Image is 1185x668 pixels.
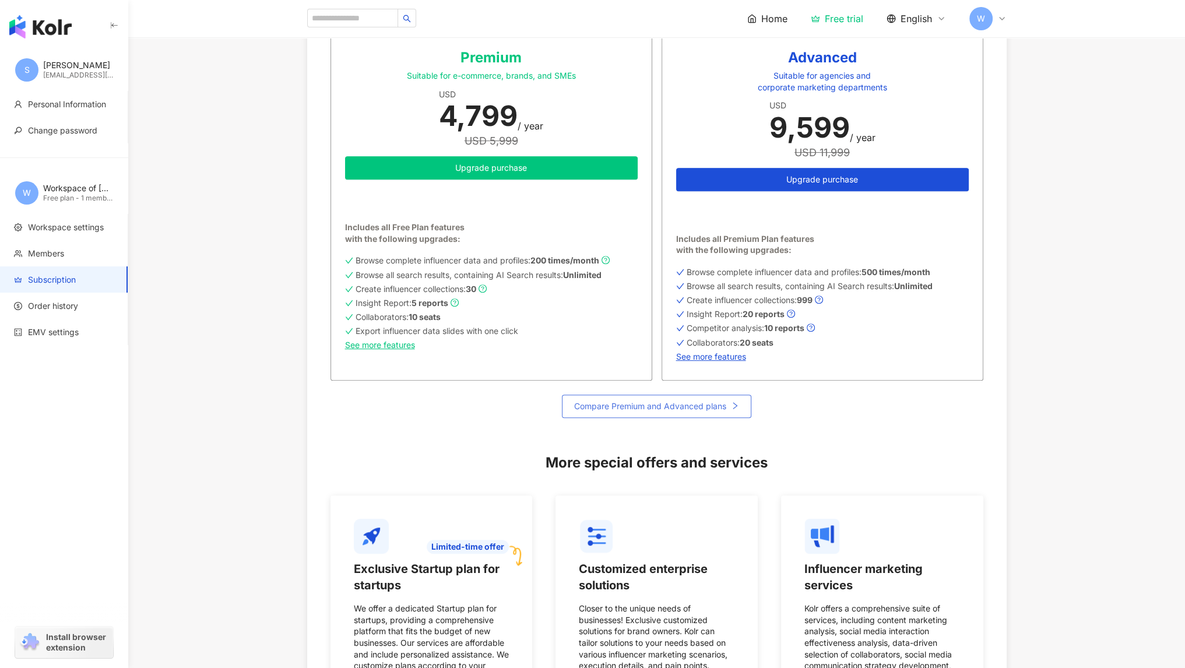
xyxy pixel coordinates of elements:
button: Upgrade purchase [676,168,969,191]
span: Insight Report: [356,298,448,308]
div: Workspace of [PERSON_NAME] [43,182,113,194]
a: See more features [676,352,969,361]
div: [EMAIL_ADDRESS][DOMAIN_NAME] [43,71,113,80]
div: 4,799 [439,100,518,132]
span: check [676,324,684,333]
span: search [403,15,411,23]
span: Free trial [806,203,839,212]
a: Free trial [811,13,863,24]
span: check [345,298,353,308]
a: See more features [345,340,638,350]
a: Home [747,12,787,25]
span: Browse complete influencer data and profiles: [687,268,930,277]
div: Includes all Premium Plan features with the following upgrades: [676,233,969,256]
span: key [14,126,22,135]
div: Includes all Free Plan features with the following upgrades: [345,222,638,244]
span: question-circle [602,256,610,264]
span: Collaborators: [356,312,441,322]
span: Suitable for agencies and corporate marketing departments [758,71,887,92]
span: Browse all search results, containing AI Search results: [687,282,933,291]
span: S [24,64,30,76]
span: question-circle [815,296,823,304]
span: check [345,312,353,322]
span: user [14,100,22,108]
strong: 500 times/month [862,267,930,277]
div: 9,599 [769,111,850,144]
img: Customized enterprise solutions [579,519,614,554]
span: Insight Report: [687,310,785,319]
span: Install browser extension [46,632,110,653]
div: Limited-time offer [427,540,509,554]
span: question-circle [451,298,459,307]
strong: 30 [466,284,476,294]
span: Subscription [28,274,76,286]
a: Compare Premium and Advanced plansright [562,395,751,418]
span: right [731,402,739,410]
span: question-circle [807,324,815,332]
button: Free trial [676,196,969,219]
span: check [345,326,353,336]
div: Exclusive Startup plan for startups [354,561,509,593]
span: Browse all search results, containing AI Search results: [356,270,602,280]
span: Home [761,12,787,25]
img: logo [9,15,72,38]
span: Competitor analysis: [687,324,804,333]
span: Free trial [474,191,508,201]
span: question-circle [479,284,487,293]
span: Change password [28,125,97,136]
span: English [901,12,932,25]
div: / year [518,119,543,132]
span: check [345,284,353,294]
div: [PERSON_NAME] [43,59,113,71]
span: Members [28,248,64,259]
span: Collaborators: [687,338,773,347]
span: check [676,268,684,277]
button: Upgrade purchase [345,156,638,180]
div: Influencer marketing services [804,561,960,593]
img: chrome extension [19,633,41,652]
span: Create influencer collections: [356,284,476,294]
strong: 10 reports [764,323,804,333]
div: Free plan - 1 member(s) [43,194,113,203]
a: chrome extensionInstall browser extension [15,627,113,658]
span: check [676,282,684,291]
strong: 10 seats [409,312,441,322]
strong: 999 [797,295,813,305]
span: check [676,338,684,347]
span: EMV settings [28,326,79,338]
span: W [23,187,31,199]
div: Advanced [676,48,969,68]
span: Create influencer collections: [687,296,813,305]
span: check [676,296,684,305]
div: Premium [345,48,638,68]
span: dollar [14,302,22,310]
strong: Unlimited [563,270,602,280]
span: Order history [28,300,78,312]
div: USD 5,999 [439,135,543,147]
div: USD 11,999 [769,146,875,159]
div: USD [439,89,543,100]
span: check [345,270,353,280]
span: Upgrade purchase [786,175,858,184]
img: arrow [509,546,522,566]
img: Exclusive Startup plan for startups [354,519,389,554]
strong: Unlimited [894,281,933,291]
span: Export influencer data slides with one click [356,326,518,336]
span: calculator [14,328,22,336]
span: question-circle [787,310,795,318]
span: Workspace settings [28,222,104,233]
strong: 20 reports [743,309,785,319]
button: Free trial [345,184,638,208]
strong: 20 seats [740,337,773,347]
span: Personal Information [28,99,106,110]
span: W [977,12,985,25]
span: check [676,310,684,319]
span: check [345,256,353,265]
span: Browse complete influencer data and profiles: [356,256,599,265]
div: Customized enterprise solutions [579,561,734,593]
div: USD [769,100,875,111]
img: Influencer marketing services [804,519,839,554]
span: Suitable for e-commerce, brands, and SMEs [407,71,576,80]
strong: 5 reports [412,298,448,308]
div: / year [850,131,875,144]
